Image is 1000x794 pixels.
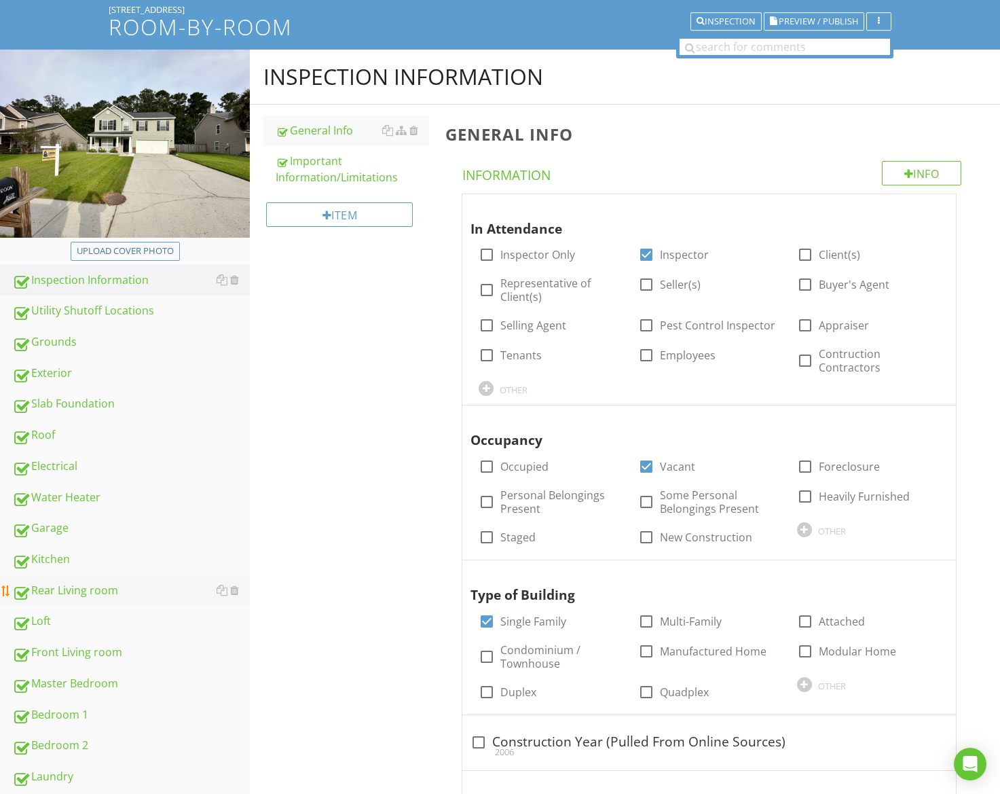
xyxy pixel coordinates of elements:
div: In Attendance [470,200,923,239]
label: Inspector [660,248,709,261]
div: Front Living room [12,644,250,662]
div: 2006 [470,746,948,757]
div: Grounds [12,333,250,351]
label: Duplex [500,685,536,699]
div: Utility Shutoff Locations [12,302,250,320]
label: Pest Control Inspector [660,319,775,332]
label: Heavily Furnished [819,490,910,503]
button: Inspection [690,12,762,31]
div: Important Information/Limitations [276,153,429,185]
div: Loft [12,613,250,630]
div: Inspection Information [12,272,250,289]
div: Garage [12,520,250,537]
div: OTHER [818,681,846,691]
label: Client(s) [819,248,860,261]
div: Rear Living room [12,582,250,600]
label: Staged [500,530,536,544]
div: Electrical [12,458,250,475]
div: Master Bedroom [12,675,250,693]
h4: Information [462,161,961,184]
label: Tenants [500,348,542,362]
label: Condominium / Townhouse [500,643,621,670]
h3: General Info [445,125,978,143]
div: Type of Building [470,566,923,605]
label: Representative of Client(s) [500,276,621,304]
div: Info [882,161,962,185]
label: Selling Agent [500,319,566,332]
label: Manufactured Home [660,645,766,658]
div: Water Heater [12,489,250,507]
div: Upload cover photo [77,245,174,258]
a: Preview / Publish [764,14,864,26]
label: Employees [660,348,716,362]
div: General Info [276,122,429,139]
label: Contruction Contractors [819,347,940,374]
div: Bedroom 2 [12,737,250,755]
div: Slab Foundation [12,395,250,413]
div: Item [266,202,413,227]
a: Inspection [690,14,762,26]
label: Vacant [660,460,695,473]
div: Roof [12,427,250,444]
div: OTHER [500,384,527,395]
div: [STREET_ADDRESS] [109,4,891,15]
div: Inspection [697,17,756,26]
button: Preview / Publish [764,12,864,31]
span: Preview / Publish [779,17,858,26]
label: Buyer's Agent [819,278,889,291]
div: Exterior [12,365,250,382]
label: Seller(s) [660,278,701,291]
label: Occupied [500,460,549,473]
div: Open Intercom Messenger [954,748,986,780]
div: Occupancy [470,411,923,450]
div: Bedroom 1 [12,706,250,724]
label: New Construction [660,530,752,544]
h1: Room-by-Room [109,15,891,39]
label: Single Family [500,615,566,628]
div: Kitchen [12,551,250,569]
label: Attached [819,615,865,628]
div: Laundry [12,768,250,786]
label: Modular Home [819,645,896,658]
label: Inspector Only [500,248,575,261]
label: Quadplex [660,685,709,699]
label: Some Personal Belongings Present [660,488,781,516]
label: Personal Belongings Present [500,488,621,516]
label: Foreclosure [819,460,880,473]
label: Multi-Family [660,615,722,628]
div: OTHER [818,526,846,537]
div: Inspection Information [263,63,543,90]
button: Upload cover photo [71,242,180,261]
label: Appraiser [819,319,869,332]
input: search for comments [680,39,890,55]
